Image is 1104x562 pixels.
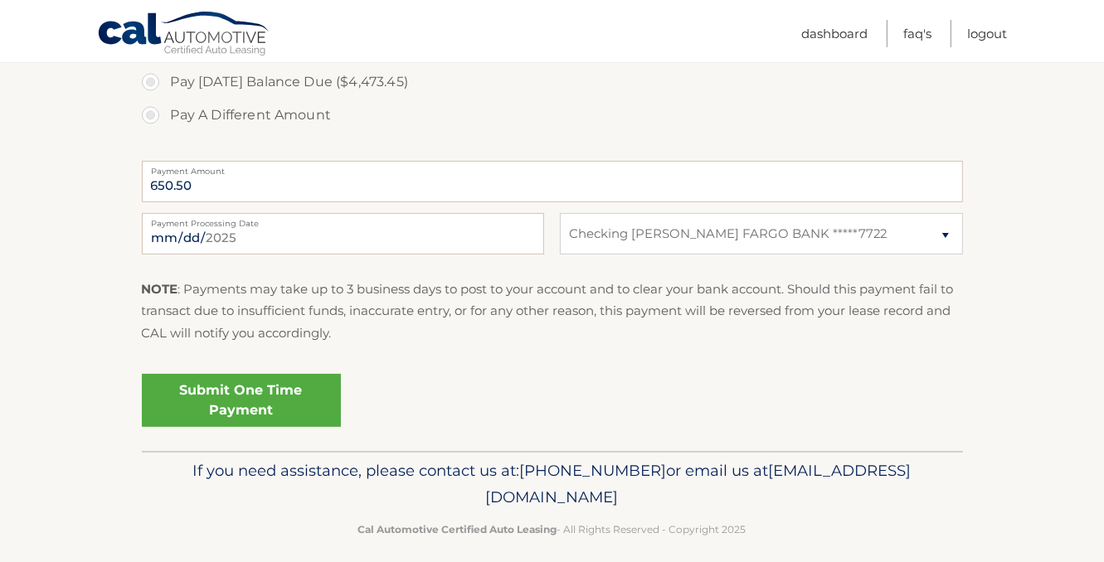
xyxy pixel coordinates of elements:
[153,458,952,511] p: If you need assistance, please contact us at: or email us at
[142,213,544,226] label: Payment Processing Date
[153,521,952,538] p: - All Rights Reserved - Copyright 2025
[142,99,963,132] label: Pay A Different Amount
[903,20,931,47] a: FAQ's
[967,20,1007,47] a: Logout
[142,65,963,99] label: Pay [DATE] Balance Due ($4,473.45)
[801,20,868,47] a: Dashboard
[97,11,271,59] a: Cal Automotive
[142,281,178,297] strong: NOTE
[142,161,963,202] input: Payment Amount
[142,279,963,344] p: : Payments may take up to 3 business days to post to your account and to clear your bank account....
[142,374,341,427] a: Submit One Time Payment
[142,161,963,174] label: Payment Amount
[358,523,557,535] strong: Cal Automotive Certified Auto Leasing
[486,461,912,506] span: [EMAIL_ADDRESS][DOMAIN_NAME]
[520,461,667,480] span: [PHONE_NUMBER]
[142,213,544,254] input: Payment Date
